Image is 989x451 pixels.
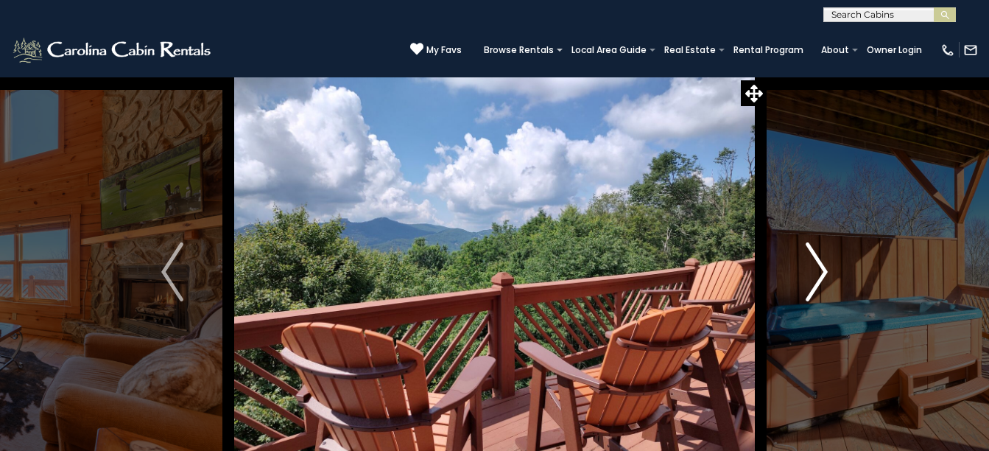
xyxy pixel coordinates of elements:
img: phone-regular-white.png [940,43,955,57]
a: Owner Login [859,40,929,60]
a: Local Area Guide [564,40,654,60]
a: Rental Program [726,40,811,60]
img: White-1-2.png [11,35,215,65]
img: arrow [161,242,183,301]
a: Real Estate [657,40,723,60]
a: Browse Rentals [476,40,561,60]
span: My Favs [426,43,462,57]
img: mail-regular-white.png [963,43,978,57]
img: arrow [806,242,828,301]
a: My Favs [410,42,462,57]
a: About [814,40,856,60]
